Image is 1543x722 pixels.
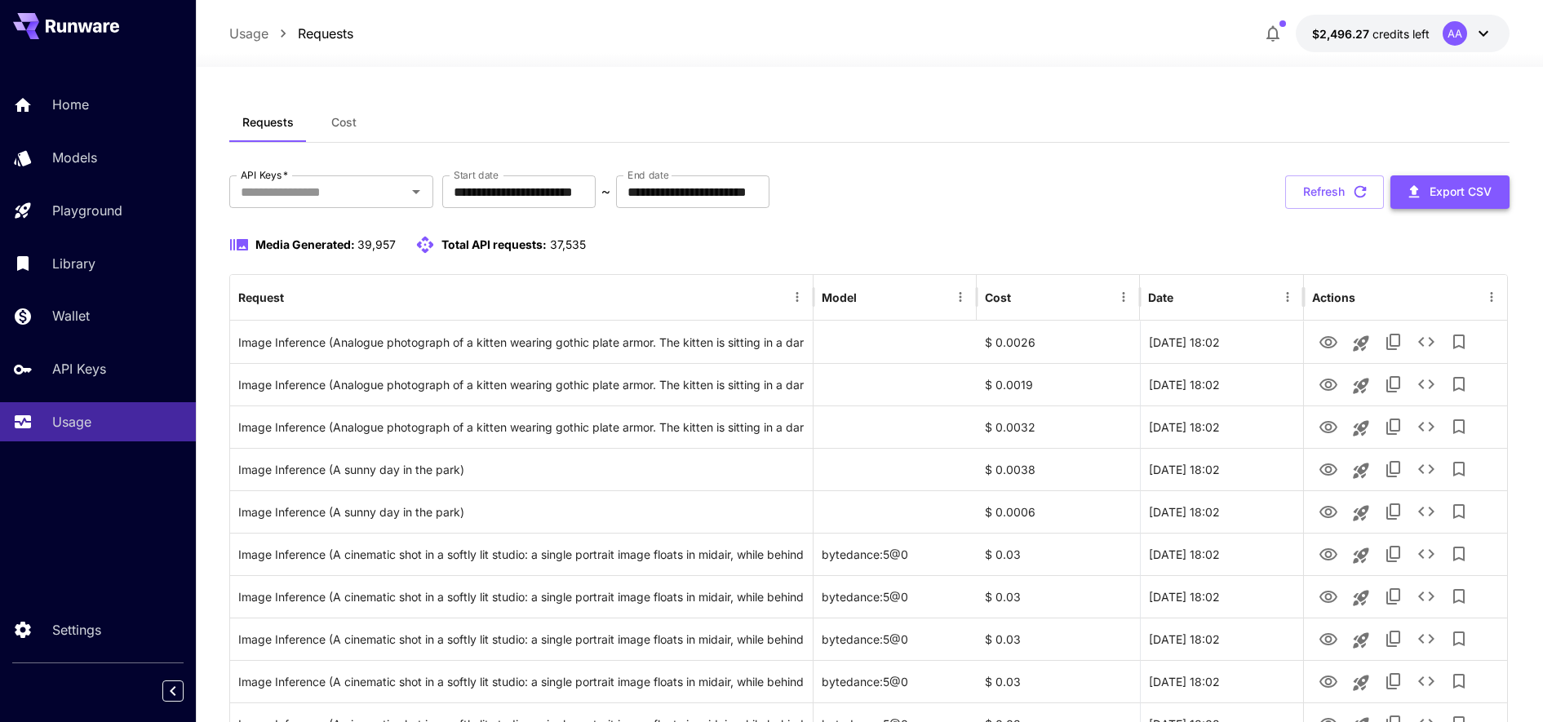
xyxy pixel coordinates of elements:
button: Launch in playground [1345,667,1377,699]
button: Launch in playground [1345,624,1377,657]
div: Click to copy prompt [238,661,805,702]
span: $2,496.27 [1312,27,1372,41]
p: Wallet [52,306,90,326]
span: Media Generated: [255,237,355,251]
p: Home [52,95,89,114]
div: $ 0.0006 [977,490,1140,533]
button: See details [1410,410,1443,443]
button: Sort [1175,286,1198,308]
button: Refresh [1285,175,1384,209]
button: View [1312,325,1345,358]
button: Export CSV [1390,175,1510,209]
button: Add to library [1443,453,1475,485]
span: Cost [331,115,357,130]
div: 29 Sep, 2025 18:02 [1140,660,1303,702]
div: $ 0.03 [977,660,1140,702]
button: View [1312,410,1345,443]
nav: breadcrumb [229,24,353,43]
div: Click to copy prompt [238,618,805,660]
p: Settings [52,620,101,640]
button: Launch in playground [1345,582,1377,614]
div: 29 Sep, 2025 18:02 [1140,490,1303,533]
div: Click to copy prompt [238,364,805,405]
button: Copy TaskUUID [1377,368,1410,401]
p: API Keys [52,359,106,379]
label: API Keys [241,168,288,182]
button: Menu [1276,286,1299,308]
button: Sort [858,286,881,308]
button: Add to library [1443,410,1475,443]
button: View [1312,494,1345,528]
button: Add to library [1443,622,1475,655]
div: $ 0.03 [977,533,1140,575]
button: Launch in playground [1345,327,1377,360]
p: Playground [52,201,122,220]
button: See details [1410,453,1443,485]
a: Requests [298,24,353,43]
div: Model [822,290,857,304]
button: Collapse sidebar [162,680,184,702]
div: Click to copy prompt [238,449,805,490]
div: Collapse sidebar [175,676,196,706]
button: See details [1410,580,1443,613]
div: $ 0.03 [977,618,1140,660]
button: Copy TaskUUID [1377,538,1410,570]
button: Add to library [1443,495,1475,528]
span: Requests [242,115,294,130]
div: Actions [1312,290,1355,304]
label: End date [627,168,668,182]
button: Menu [1112,286,1135,308]
button: Sort [1013,286,1035,308]
div: $2,496.26627 [1312,25,1430,42]
button: Copy TaskUUID [1377,580,1410,613]
div: $ 0.0032 [977,405,1140,448]
p: Models [52,148,97,167]
div: $ 0.03 [977,575,1140,618]
div: 29 Sep, 2025 18:02 [1140,321,1303,363]
a: Usage [229,24,268,43]
button: $2,496.26627AA [1296,15,1510,52]
label: Start date [454,168,499,182]
button: Menu [1480,286,1503,308]
button: Launch in playground [1345,412,1377,445]
button: Launch in playground [1345,454,1377,487]
button: Add to library [1443,665,1475,698]
button: View [1312,537,1345,570]
div: bytedance:5@0 [814,660,977,702]
button: View [1312,452,1345,485]
button: View [1312,579,1345,613]
p: ~ [601,182,610,202]
div: $ 0.0019 [977,363,1140,405]
button: Sort [286,286,308,308]
div: $ 0.0026 [977,321,1140,363]
button: Add to library [1443,368,1475,401]
button: Copy TaskUUID [1377,410,1410,443]
div: 29 Sep, 2025 18:02 [1140,575,1303,618]
button: See details [1410,665,1443,698]
span: 39,957 [357,237,396,251]
button: Launch in playground [1345,370,1377,402]
button: View [1312,622,1345,655]
div: 29 Sep, 2025 18:02 [1140,533,1303,575]
button: Add to library [1443,538,1475,570]
button: Copy TaskUUID [1377,665,1410,698]
button: Launch in playground [1345,539,1377,572]
button: See details [1410,538,1443,570]
div: AA [1443,21,1467,46]
div: Click to copy prompt [238,321,805,363]
button: Launch in playground [1345,497,1377,529]
div: 29 Sep, 2025 18:02 [1140,448,1303,490]
button: Add to library [1443,326,1475,358]
div: bytedance:5@0 [814,575,977,618]
button: See details [1410,326,1443,358]
button: Open [405,180,428,203]
button: Menu [786,286,809,308]
div: Click to copy prompt [238,406,805,448]
button: Menu [949,286,972,308]
div: $ 0.0038 [977,448,1140,490]
button: See details [1410,368,1443,401]
button: See details [1410,495,1443,528]
div: Cost [985,290,1011,304]
button: Copy TaskUUID [1377,495,1410,528]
